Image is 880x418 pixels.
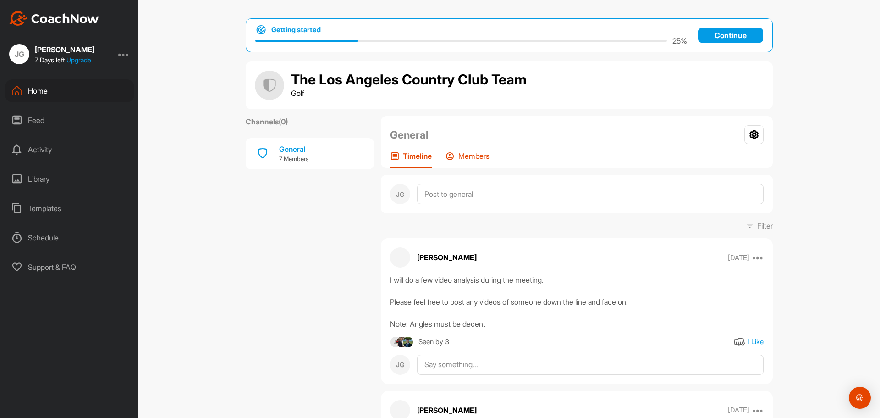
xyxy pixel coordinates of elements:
span: 7 Days left [35,56,65,64]
div: Feed [5,109,134,132]
a: Continue [698,28,763,43]
img: square_07a0ab5a3eb5165a8ec2a3204416e9a2.jpg [396,336,407,348]
div: Activity [5,138,134,161]
div: Support & FAQ [5,256,134,279]
p: [DATE] [728,253,749,262]
p: [PERSON_NAME] [417,252,477,263]
div: I will do a few video analysis during the meeting. Please feel free to post any videos of someone... [390,274,764,329]
p: Golf [291,88,527,99]
img: CoachNow [9,11,99,26]
h1: Getting started [271,25,321,35]
div: Templates [5,197,134,220]
a: Upgrade [66,56,91,64]
img: group [255,71,284,100]
div: Home [5,79,134,102]
div: General [279,144,308,155]
img: square_8dc0d2f9bafe4a36055d1cee48d61aa8.jpg [402,336,414,348]
p: [PERSON_NAME] [417,405,477,416]
label: Channels ( 0 ) [246,116,288,127]
p: 7 Members [279,155,308,164]
div: Library [5,167,134,190]
div: 1 Like [747,337,764,347]
h2: General [390,127,429,143]
img: square_default-ef6cabf814de5a2bf16c804365e32c732080f9872bdf737d349900a9daf73cf9.png [390,336,401,348]
div: JG [390,355,410,375]
div: Seen by 3 [418,336,449,348]
p: Timeline [403,151,432,161]
p: 25 % [672,35,687,46]
div: Open Intercom Messenger [849,387,871,409]
div: JG [390,184,410,204]
p: Members [458,151,489,161]
h1: The Los Angeles Country Club Team [291,72,527,88]
p: [DATE] [728,406,749,415]
div: [PERSON_NAME] [35,46,94,53]
img: bullseye [255,24,267,35]
p: Filter [757,220,773,231]
div: JG [9,44,29,64]
div: Schedule [5,226,134,249]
